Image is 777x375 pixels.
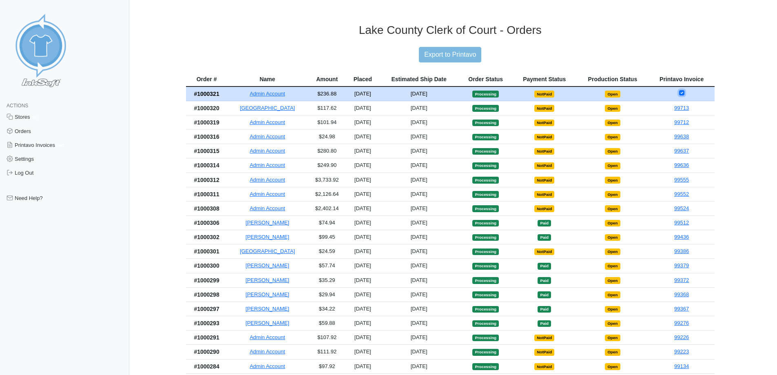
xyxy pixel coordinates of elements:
[472,349,499,356] span: Processing
[674,162,689,168] a: 99636
[379,216,459,230] td: [DATE]
[186,259,228,273] th: #1000300
[472,306,499,313] span: Processing
[246,277,289,283] a: [PERSON_NAME]
[308,230,347,244] td: $99.45
[308,87,347,101] td: $236.88
[674,205,689,211] a: 99524
[250,91,285,97] a: Admin Account
[186,201,228,215] th: #1000308
[459,72,512,87] th: Order Status
[534,148,555,155] span: NotPaid
[246,306,289,312] a: [PERSON_NAME]
[308,259,347,273] td: $57.74
[419,47,481,62] input: Export to Printavo
[605,148,620,155] span: Open
[534,191,555,198] span: NotPaid
[472,234,499,241] span: Processing
[472,177,499,184] span: Processing
[347,101,379,115] td: [DATE]
[246,320,289,326] a: [PERSON_NAME]
[674,248,689,254] a: 99386
[308,302,347,316] td: $34.22
[538,306,551,313] span: Paid
[674,148,689,154] a: 99637
[534,335,555,342] span: NotPaid
[347,72,379,87] th: Placed
[250,334,285,340] a: Admin Account
[538,320,551,327] span: Paid
[674,105,689,111] a: 99713
[246,291,289,297] a: [PERSON_NAME]
[308,187,347,201] td: $2,126.64
[674,334,689,340] a: 99226
[472,249,499,255] span: Processing
[186,216,228,230] th: #1000306
[605,263,620,270] span: Open
[151,23,749,37] h3: Lake County Clerk of Court - Orders
[538,234,551,241] span: Paid
[379,187,459,201] td: [DATE]
[347,302,379,316] td: [DATE]
[534,105,555,112] span: NotPaid
[308,331,347,345] td: $107.92
[308,287,347,302] td: $29.94
[379,345,459,359] td: [DATE]
[674,348,689,355] a: 99223
[512,72,576,87] th: Payment Status
[186,359,228,373] th: #1000284
[308,273,347,287] td: $35.29
[472,105,499,112] span: Processing
[379,331,459,345] td: [DATE]
[347,287,379,302] td: [DATE]
[605,335,620,342] span: Open
[186,87,228,101] th: #1000321
[347,316,379,331] td: [DATE]
[250,191,285,197] a: Admin Account
[246,262,289,268] a: [PERSON_NAME]
[186,287,228,302] th: #1000298
[186,345,228,359] th: #1000290
[605,349,620,356] span: Open
[472,120,499,126] span: Processing
[347,331,379,345] td: [DATE]
[347,273,379,287] td: [DATE]
[250,363,285,369] a: Admin Account
[472,277,499,284] span: Processing
[250,119,285,125] a: Admin Account
[472,91,499,98] span: Processing
[674,363,689,369] a: 99134
[308,115,347,129] td: $101.94
[308,345,347,359] td: $111.92
[308,144,347,158] td: $280.80
[186,115,228,129] th: #1000319
[186,144,228,158] th: #1000315
[472,320,499,327] span: Processing
[674,177,689,183] a: 99555
[379,359,459,373] td: [DATE]
[605,291,620,298] span: Open
[605,177,620,184] span: Open
[250,348,285,355] a: Admin Account
[605,162,620,169] span: Open
[347,115,379,129] td: [DATE]
[605,306,620,313] span: Open
[250,205,285,211] a: Admin Account
[379,259,459,273] td: [DATE]
[186,302,228,316] th: #1000297
[250,177,285,183] a: Admin Account
[605,134,620,141] span: Open
[347,216,379,230] td: [DATE]
[379,144,459,158] td: [DATE]
[534,363,555,370] span: NotPaid
[605,120,620,126] span: Open
[308,316,347,331] td: $59.88
[379,316,459,331] td: [DATE]
[534,249,555,255] span: NotPaid
[605,249,620,255] span: Open
[308,158,347,173] td: $249.90
[605,91,620,98] span: Open
[674,320,689,326] a: 99276
[534,205,555,212] span: NotPaid
[240,105,295,111] a: [GEOGRAPHIC_DATA]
